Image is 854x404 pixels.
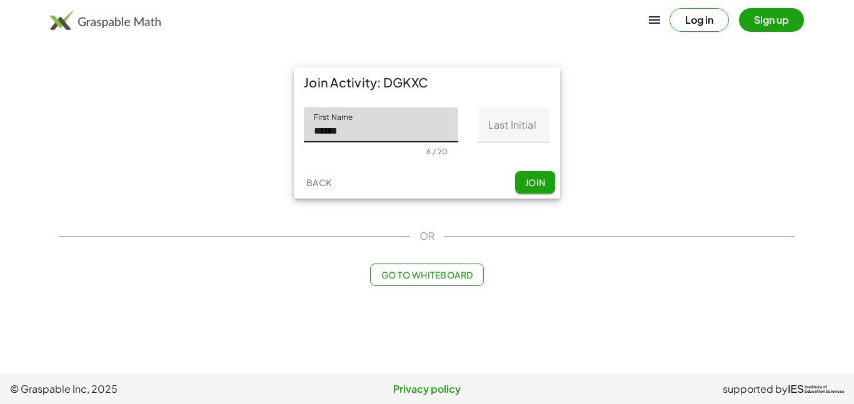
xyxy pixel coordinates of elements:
div: 6 / 20 [426,147,448,156]
span: Go to Whiteboard [381,269,473,280]
span: Join [525,177,545,188]
button: Back [299,171,339,194]
span: Institute of Education Sciences [805,385,844,394]
button: Go to Whiteboard [370,264,483,286]
span: OR [419,229,435,244]
span: Back [306,177,331,188]
span: supported by [723,382,788,397]
a: Privacy policy [288,382,566,397]
a: IESInstitute ofEducation Sciences [788,382,844,397]
span: © Graspable Inc, 2025 [10,382,288,397]
button: Log in [670,8,729,32]
span: IES [788,383,804,395]
div: Join Activity: DGKXC [294,67,560,97]
button: Sign up [739,8,804,32]
button: Join [515,171,555,194]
